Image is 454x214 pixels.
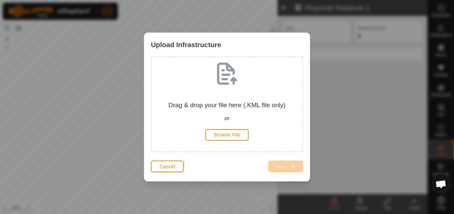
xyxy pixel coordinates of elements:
[214,132,240,137] span: Browse File
[277,164,287,169] span: Next
[160,164,175,169] span: Cancel
[157,114,297,123] div: or
[205,129,249,141] button: Browse File
[268,161,303,172] button: Next
[431,174,451,194] div: Open chat
[151,161,184,172] button: Cancel
[157,101,297,123] div: Drag & drop your file here (.KML file only)
[151,39,221,50] span: Upload Infrastructure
